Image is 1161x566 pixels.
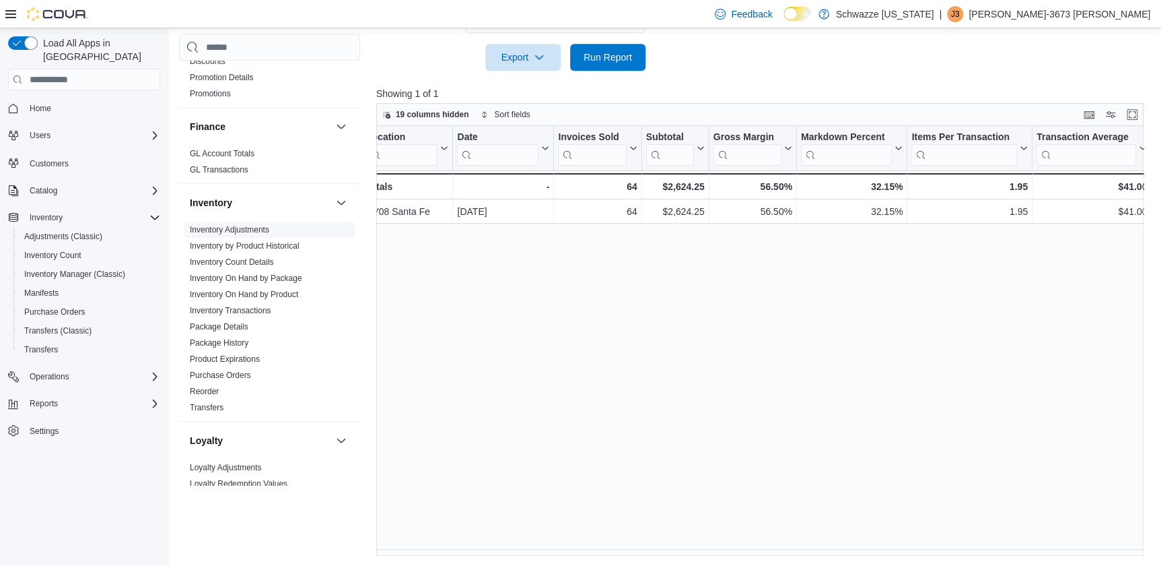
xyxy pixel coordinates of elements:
h3: Loyalty [190,434,223,447]
a: Loyalty Adjustments [190,463,262,472]
div: Transaction Average [1036,131,1136,144]
a: Package History [190,338,248,348]
button: Keyboard shortcuts [1081,106,1097,123]
span: Home [30,103,51,114]
a: Feedback [709,1,777,28]
span: Customers [30,158,69,169]
span: Inventory Adjustments [190,224,269,235]
span: Feedback [731,7,772,21]
div: 56.50% [713,203,792,220]
button: Inventory Count [13,246,166,265]
div: Items Per Transaction [911,131,1017,144]
div: Location [366,131,437,144]
button: Transaction Average [1036,131,1147,166]
span: Manifests [19,285,160,301]
span: Inventory Count [24,250,81,261]
p: Showing 1 of 1 [376,87,1152,100]
div: John-3673 Montoya [947,6,963,22]
span: Inventory Manager (Classic) [24,269,125,280]
div: Date [457,131,538,144]
span: Inventory On Hand by Product [190,289,298,300]
button: Catalog [24,183,63,199]
span: Load All Apps in [GEOGRAPHIC_DATA] [38,36,160,63]
button: Home [3,98,166,118]
button: Customers [3,153,166,172]
div: 32.15% [801,203,903,220]
button: 19 columns hidden [377,106,474,123]
a: Purchase Orders [19,304,91,320]
span: Inventory Count Details [190,257,274,268]
div: Loyalty [179,460,360,497]
span: Catalog [30,185,57,196]
span: GL Account Totals [190,148,254,159]
div: Subtotal [646,131,694,144]
button: Loyalty [190,434,330,447]
button: Users [3,126,166,145]
button: Items Per Transaction [911,131,1028,166]
button: Date [457,131,549,166]
button: Inventory [3,208,166,227]
span: Inventory by Product Historical [190,241,300,251]
button: Export [485,44,561,71]
p: | [939,6,942,22]
div: Totals [365,179,448,195]
a: Discounts [190,57,225,66]
div: [DATE] [457,203,549,220]
a: Inventory Manager (Classic) [19,266,131,282]
button: Operations [24,369,75,385]
div: Gross Margin [713,131,781,166]
a: Adjustments (Classic) [19,228,108,245]
span: Export [493,44,553,71]
div: Markdown Percent [801,131,892,144]
button: Manifests [13,284,166,303]
h3: Finance [190,120,225,133]
span: Transfers [190,402,223,413]
span: Catalog [24,183,160,199]
button: Operations [3,367,166,386]
button: Reports [24,396,63,412]
span: Purchase Orders [24,307,85,317]
button: Adjustments (Classic) [13,227,166,246]
button: Purchase Orders [13,303,166,321]
span: Customers [24,154,160,171]
span: GL Transactions [190,164,248,175]
div: Invoices Sold [558,131,626,166]
button: Enter fullscreen [1124,106,1140,123]
span: Transfers [24,344,58,355]
span: Reports [30,398,58,409]
a: Inventory by Product Historical [190,241,300,251]
span: Promotions [190,88,231,99]
span: Operations [30,371,69,382]
img: Cova [27,7,87,21]
span: Inventory [24,210,160,226]
span: Operations [24,369,160,385]
a: Inventory Adjustments [190,225,269,234]
a: Settings [24,423,64,439]
a: Promotions [190,89,231,98]
a: Promotion Details [190,73,254,82]
span: Users [24,127,160,144]
div: Markdown Percent [801,131,892,166]
div: $2,624.25 [646,179,705,195]
div: - [457,179,549,195]
button: Run Report [570,44,645,71]
span: Transfers (Classic) [19,323,160,339]
a: Inventory On Hand by Package [190,274,302,283]
div: 1.95 [911,203,1028,220]
span: Reports [24,396,160,412]
span: J3 [951,6,960,22]
div: Invoices Sold [558,131,626,144]
span: Promotion Details [190,72,254,83]
div: 56.50% [713,179,792,195]
a: Inventory Transactions [190,306,271,315]
span: Users [30,130,50,141]
button: Users [24,127,56,144]
a: GL Account Totals [190,149,254,158]
div: EV08 Santa Fe [366,203,448,220]
a: Transfers (Classic) [19,323,97,339]
button: Inventory Manager (Classic) [13,265,166,284]
div: $41.00 [1036,179,1147,195]
a: Product Expirations [190,354,260,364]
a: Transfers [19,342,63,358]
